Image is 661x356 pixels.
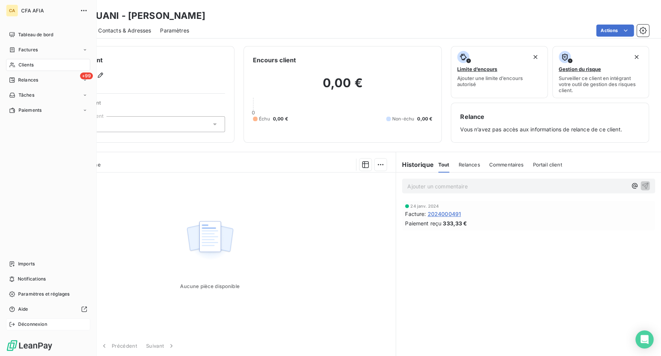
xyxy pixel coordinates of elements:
[457,75,541,87] span: Ajouter une limite d’encours autorisé
[460,112,639,133] div: Vous n’avez pas accès aux informations de relance de ce client.
[460,112,639,121] h6: Relance
[457,66,497,72] span: Limite d’encours
[61,100,225,110] span: Propriétés Client
[405,219,441,227] span: Paiement reçu
[451,46,548,98] button: Limite d’encoursAjouter une limite d’encours autorisé
[98,27,151,34] span: Contacts & Adresses
[443,219,467,227] span: 333,33 €
[410,204,439,208] span: 24 janv. 2024
[18,107,42,114] span: Paiements
[80,72,93,79] span: +99
[96,338,142,354] button: Précédent
[252,109,255,116] span: 0
[559,75,643,93] span: Surveiller ce client en intégrant votre outil de gestion des risques client.
[18,306,28,313] span: Aide
[533,162,562,168] span: Portail client
[417,116,432,122] span: 0,00 €
[46,55,225,65] h6: Informations client
[392,116,414,122] span: Non-échu
[18,31,53,38] span: Tableau de bord
[6,339,53,351] img: Logo LeanPay
[405,210,426,218] span: Facture :
[489,162,524,168] span: Commentaires
[18,276,46,282] span: Notifications
[180,283,239,289] span: Aucune pièce disponible
[438,162,450,168] span: Tout
[18,77,38,83] span: Relances
[160,27,189,34] span: Paramètres
[18,321,47,328] span: Déconnexion
[142,338,180,354] button: Suivant
[559,66,601,72] span: Gestion du risque
[186,217,234,264] img: Empty state
[21,8,75,14] span: CFA AFIA
[273,116,288,122] span: 0,00 €
[253,55,296,65] h6: Encours client
[427,210,461,218] span: 2024000491
[18,92,34,99] span: Tâches
[458,162,480,168] span: Relances
[6,5,18,17] div: CA
[18,260,35,267] span: Imports
[66,9,205,23] h3: HAMOUANI - [PERSON_NAME]
[253,76,432,98] h2: 0,00 €
[596,25,634,37] button: Actions
[259,116,270,122] span: Échu
[552,46,649,98] button: Gestion du risqueSurveiller ce client en intégrant votre outil de gestion des risques client.
[6,303,90,315] a: Aide
[396,160,434,169] h6: Historique
[18,46,38,53] span: Factures
[18,62,34,68] span: Clients
[635,330,653,348] div: Open Intercom Messenger
[18,291,69,297] span: Paramètres et réglages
